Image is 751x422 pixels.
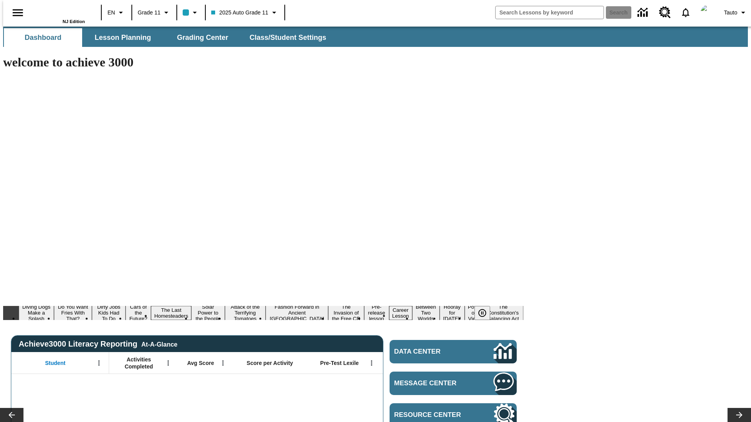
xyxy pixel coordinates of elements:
[93,357,105,369] button: Open Menu
[211,9,268,17] span: 2025 Auto Grade 11
[4,28,82,47] button: Dashboard
[92,303,126,323] button: Slide 3 Dirty Jobs Kids Had To Do
[217,357,229,369] button: Open Menu
[474,306,498,320] div: Pause
[151,306,191,320] button: Slide 5 The Last Homesteaders
[84,28,162,47] button: Lesson Planning
[483,303,523,323] button: Slide 15 The Constitution's Balancing Act
[328,303,364,323] button: Slide 9 The Invasion of the Free CD
[113,356,165,370] span: Activities Completed
[163,28,242,47] button: Grading Center
[654,2,676,23] a: Resource Center, Will open in new tab
[394,411,470,419] span: Resource Center
[728,408,751,422] button: Lesson carousel, Next
[390,340,517,363] a: Data Center
[390,372,517,395] a: Message Center
[394,348,467,356] span: Data Center
[19,340,178,349] span: Achieve3000 Literacy Reporting
[126,303,151,323] button: Slide 4 Cars of the Future?
[135,5,174,20] button: Grade: Grade 11, Select a grade
[63,19,85,24] span: NJ Edition
[474,306,490,320] button: Pause
[676,2,696,23] a: Notifications
[724,9,737,17] span: Tauto
[633,2,654,23] a: Data Center
[34,4,85,19] a: Home
[721,5,751,20] button: Profile/Settings
[104,5,129,20] button: Language: EN, Select a language
[108,9,115,17] span: EN
[34,3,85,24] div: Home
[243,28,332,47] button: Class/Student Settings
[177,33,228,42] span: Grading Center
[465,303,483,323] button: Slide 14 Point of View
[138,9,160,17] span: Grade 11
[440,303,465,323] button: Slide 13 Hooray for Constitution Day!
[54,303,92,323] button: Slide 2 Do You Want Fries With That?
[3,27,748,47] div: SubNavbar
[187,359,214,367] span: Avg Score
[162,357,174,369] button: Open Menu
[394,379,470,387] span: Message Center
[141,340,177,348] div: At-A-Glance
[191,303,225,323] button: Slide 6 Solar Power to the People
[247,359,293,367] span: Score per Activity
[3,28,333,47] div: SubNavbar
[701,5,716,20] img: Avatar
[95,33,151,42] span: Lesson Planning
[412,303,440,323] button: Slide 12 Between Two Worlds
[208,5,282,20] button: Class: 2025 Auto Grade 11, Select your class
[25,33,61,42] span: Dashboard
[366,357,377,369] button: Open Menu
[364,303,389,323] button: Slide 10 Pre-release lesson
[250,33,326,42] span: Class/Student Settings
[496,6,604,19] input: search field
[389,306,412,320] button: Slide 11 Career Lesson
[320,359,359,367] span: Pre-Test Lexile
[19,303,54,323] button: Slide 1 Diving Dogs Make a Splash
[266,303,328,323] button: Slide 8 Fashion Forward in Ancient Rome
[3,55,523,70] h1: welcome to achieve 3000
[6,1,29,24] button: Open side menu
[696,2,721,23] button: Select a new avatar
[180,5,203,20] button: Class color is light blue. Change class color
[225,303,266,323] button: Slide 7 Attack of the Terrifying Tomatoes
[45,359,65,367] span: Student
